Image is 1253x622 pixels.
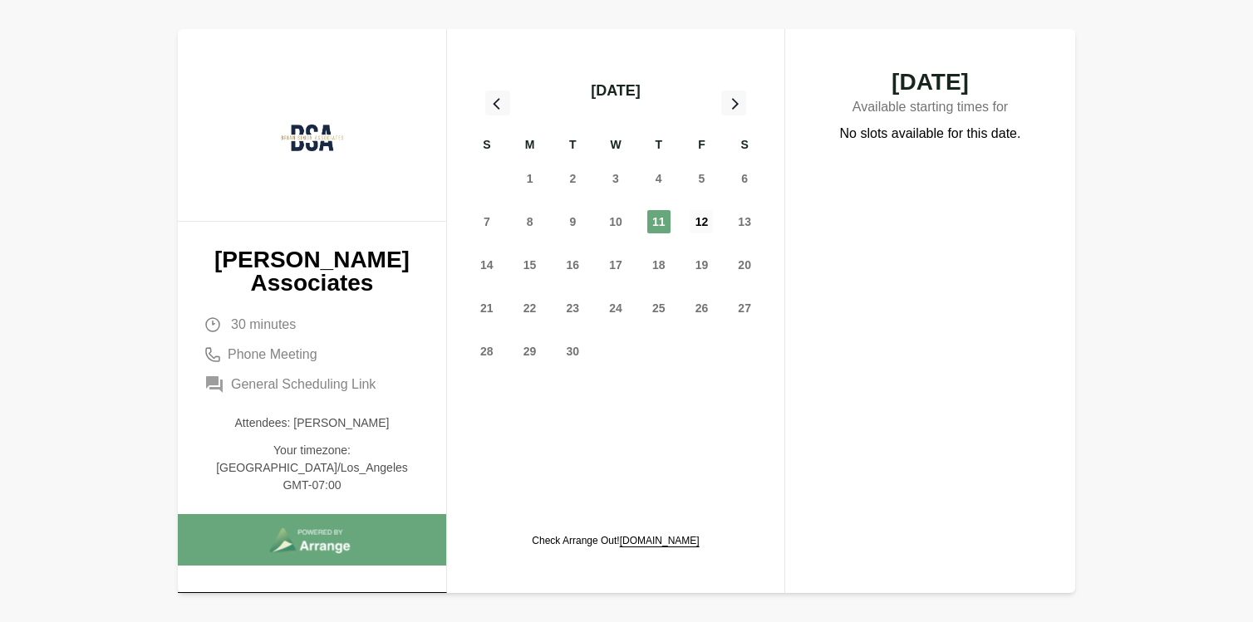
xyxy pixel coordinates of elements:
span: Thursday, September 25, 2025 [647,296,671,320]
span: Sunday, September 21, 2025 [475,296,499,320]
span: Wednesday, September 3, 2025 [604,167,627,190]
span: Wednesday, September 10, 2025 [604,210,627,233]
span: Tuesday, September 16, 2025 [561,253,584,277]
span: Saturday, September 6, 2025 [733,167,756,190]
p: Check Arrange Out! [532,534,699,547]
span: Tuesday, September 30, 2025 [561,340,584,363]
span: Friday, September 19, 2025 [690,253,713,277]
span: Monday, September 29, 2025 [518,340,542,363]
div: S [465,135,509,157]
span: Thursday, September 18, 2025 [647,253,671,277]
span: Phone Meeting [228,345,317,365]
span: Sunday, September 7, 2025 [475,210,499,233]
div: F [681,135,724,157]
span: Wednesday, September 17, 2025 [604,253,627,277]
span: Sunday, September 14, 2025 [475,253,499,277]
div: W [594,135,637,157]
span: 30 minutes [231,315,296,335]
span: Monday, September 1, 2025 [518,167,542,190]
span: Wednesday, September 24, 2025 [604,296,627,320]
span: Sunday, September 28, 2025 [475,340,499,363]
a: [DOMAIN_NAME] [620,535,700,546]
span: Saturday, September 20, 2025 [733,253,756,277]
span: Thursday, September 4, 2025 [647,167,671,190]
span: Tuesday, September 2, 2025 [561,167,584,190]
span: Thursday, September 11, 2025 [647,210,671,233]
div: M [509,135,552,157]
span: Monday, September 22, 2025 [518,296,542,320]
span: Monday, September 15, 2025 [518,253,542,277]
span: Saturday, September 13, 2025 [733,210,756,233]
span: Friday, September 12, 2025 [690,210,713,233]
span: Tuesday, September 23, 2025 [561,296,584,320]
div: S [723,135,766,157]
div: T [551,135,594,157]
p: Available starting times for [818,94,1042,124]
span: [DATE] [818,71,1042,94]
span: Monday, September 8, 2025 [518,210,542,233]
span: Friday, September 5, 2025 [690,167,713,190]
p: Your timezone: [GEOGRAPHIC_DATA]/Los_Angeles GMT-07:00 [204,442,420,494]
div: [DATE] [591,79,641,102]
p: No slots available for this date. [840,124,1021,144]
span: Saturday, September 27, 2025 [733,296,756,320]
span: Friday, September 26, 2025 [690,296,713,320]
div: T [637,135,681,157]
span: General Scheduling Link [231,375,376,394]
p: Attendees: [PERSON_NAME] [204,414,420,432]
p: [PERSON_NAME] Associates [204,248,420,295]
span: Tuesday, September 9, 2025 [561,210,584,233]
